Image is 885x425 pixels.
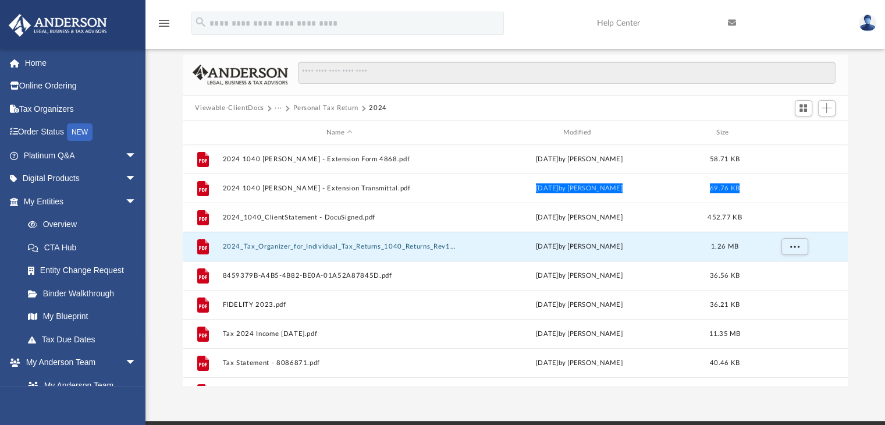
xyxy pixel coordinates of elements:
[125,190,148,214] span: arrow_drop_down
[462,183,696,194] div: [DATE] by [PERSON_NAME]
[709,360,739,366] span: 40.46 KB
[8,351,148,374] a: My Anderson Teamarrow_drop_down
[16,282,154,305] a: Binder Walkthrough
[67,123,93,141] div: NEW
[195,103,264,114] button: Viewable-ClientDocs
[753,127,834,138] div: id
[709,272,739,279] span: 36.56 KB
[462,242,696,252] div: [DATE] by [PERSON_NAME]
[8,75,154,98] a: Online Ordering
[222,155,457,163] button: 2024 1040 [PERSON_NAME] - Extension Form 4868.pdf
[16,236,154,259] a: CTA Hub
[222,359,457,367] button: Tax Statement - 8086871.pdf
[5,14,111,37] img: Anderson Advisors Platinum Portal
[781,238,808,256] button: More options
[194,16,207,29] i: search
[8,144,154,167] a: Platinum Q&Aarrow_drop_down
[125,167,148,191] span: arrow_drop_down
[222,330,457,338] button: Tax 2024 Income [DATE].pdf
[859,15,876,31] img: User Pic
[795,100,812,116] button: Switch to Grid View
[222,301,457,309] button: FIDELITY 2023.pdf
[125,351,148,375] span: arrow_drop_down
[222,185,457,192] button: 2024 1040 [PERSON_NAME] - Extension Transmittal.pdf
[222,127,456,138] div: Name
[8,121,154,144] a: Order StatusNEW
[709,185,739,192] span: 69.76 KB
[187,127,216,138] div: id
[462,154,696,165] div: [DATE] by [PERSON_NAME]
[16,213,154,236] a: Overview
[183,144,848,385] div: grid
[16,374,143,397] a: My Anderson Team
[462,212,696,223] div: [DATE] by [PERSON_NAME]
[157,22,171,30] a: menu
[461,127,696,138] div: Modified
[709,331,740,337] span: 11.35 MB
[16,305,148,328] a: My Blueprint
[369,103,387,114] button: 2024
[709,156,739,162] span: 58.71 KB
[293,103,358,114] button: Personal Tax Return
[462,271,696,281] div: [DATE] by [PERSON_NAME]
[222,272,457,279] button: 8459379B-A4B5-4B82-BE0A-01A52A87845D.pdf
[462,358,696,369] div: [DATE] by [PERSON_NAME]
[157,16,171,30] i: menu
[711,243,738,250] span: 1.26 MB
[462,300,696,310] div: [DATE] by [PERSON_NAME]
[8,97,154,121] a: Tax Organizers
[222,214,457,221] button: 2024_1040_ClientStatement - DocuSigned.pdf
[8,51,154,75] a: Home
[16,259,154,282] a: Entity Change Request
[818,100,836,116] button: Add
[8,167,154,190] a: Digital Productsarrow_drop_down
[275,103,282,114] button: ···
[298,62,835,84] input: Search files and folders
[709,302,739,308] span: 36.21 KB
[16,328,154,351] a: Tax Due Dates
[8,190,154,213] a: My Entitiesarrow_drop_down
[701,127,748,138] div: Size
[462,329,696,339] div: [DATE] by [PERSON_NAME]
[125,144,148,168] span: arrow_drop_down
[222,243,457,250] button: 2024_Tax_Organizer_for_Individual_Tax_Returns_1040_Returns_Rev112172024.pdf
[708,214,741,221] span: 452.77 KB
